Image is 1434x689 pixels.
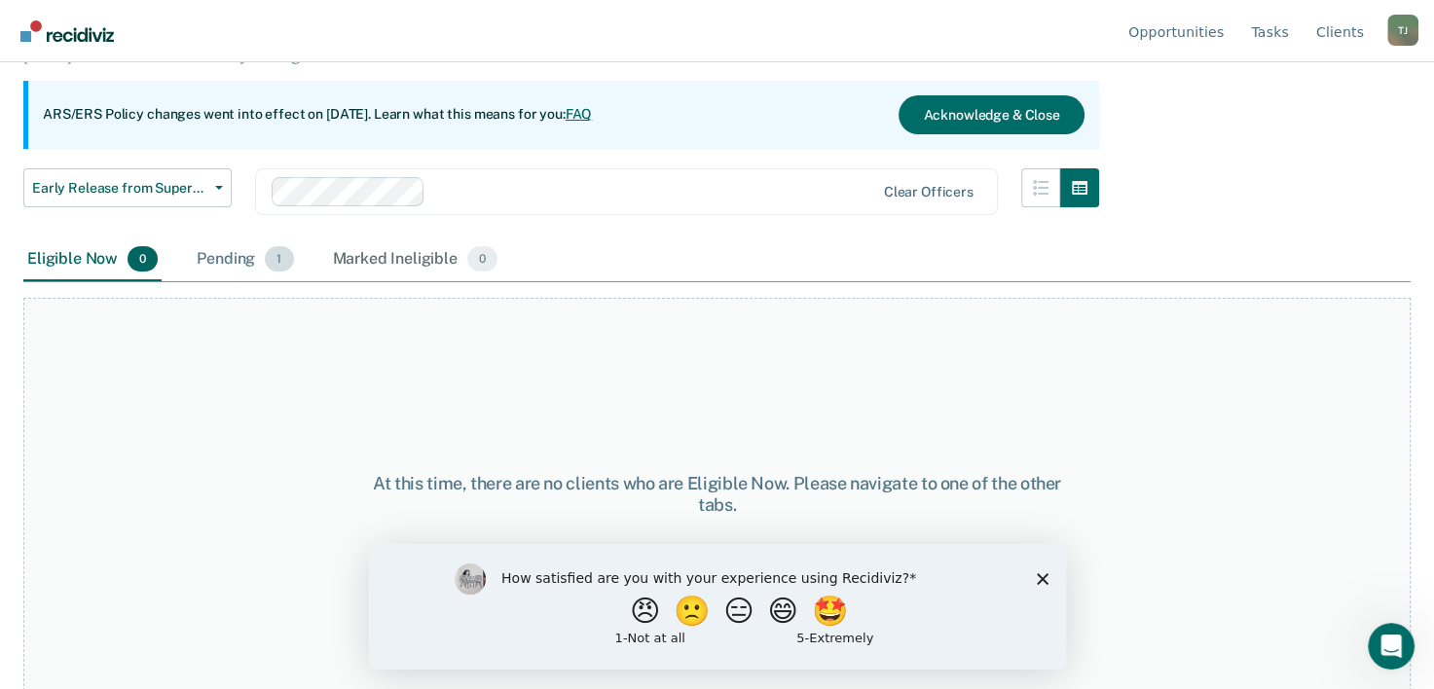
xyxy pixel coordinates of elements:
div: Clear officers [884,184,974,200]
span: 1 [265,246,293,272]
button: Profile dropdown button [1387,15,1418,46]
span: 0 [467,246,497,272]
div: Pending1 [193,238,297,281]
span: 0 [128,246,158,272]
button: Early Release from Supervision [23,168,232,207]
div: Eligible Now0 [23,238,162,281]
iframe: Survey by Kim from Recidiviz [369,544,1066,670]
div: T J [1387,15,1418,46]
div: Marked Ineligible0 [329,238,502,281]
iframe: Intercom live chat [1368,623,1415,670]
span: Early Release from Supervision [32,180,207,197]
p: Supervision clients may be eligible for Early Release from Supervision if they meet certain crite... [23,28,1073,65]
a: FAQ [566,106,593,122]
p: ARS/ERS Policy changes went into effect on [DATE]. Learn what this means for you: [43,105,592,125]
button: Acknowledge & Close [899,95,1084,134]
div: At this time, there are no clients who are Eligible Now. Please navigate to one of the other tabs. [371,473,1064,515]
img: Recidiviz [20,20,114,42]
